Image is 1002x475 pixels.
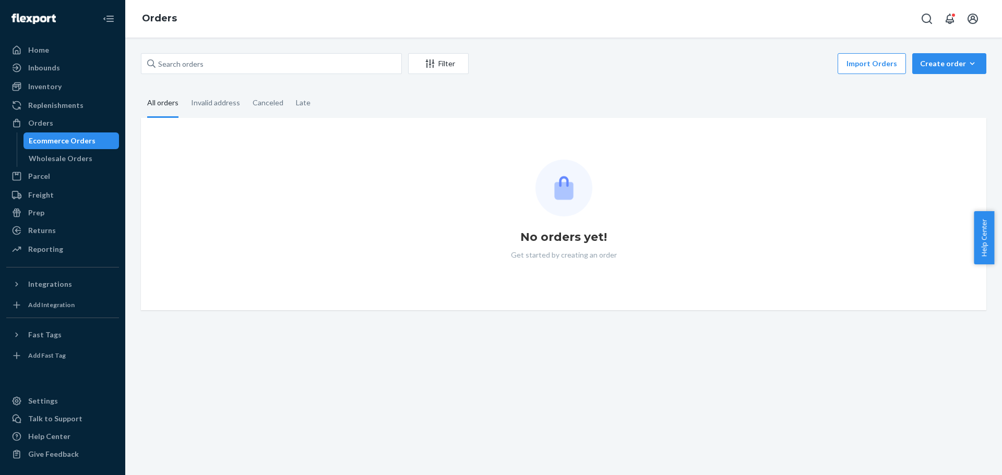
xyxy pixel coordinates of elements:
[134,4,185,34] ol: breadcrumbs
[6,168,119,185] a: Parcel
[28,330,62,340] div: Fast Tags
[6,326,119,343] button: Fast Tags
[6,347,119,364] a: Add Fast Tag
[28,45,49,55] div: Home
[28,279,72,289] div: Integrations
[6,204,119,221] a: Prep
[28,208,44,218] div: Prep
[28,300,75,309] div: Add Integration
[28,225,56,236] div: Returns
[29,136,96,146] div: Ecommerce Orders
[28,118,53,128] div: Orders
[962,8,983,29] button: Open account menu
[147,89,178,118] div: All orders
[6,42,119,58] a: Home
[6,241,119,258] a: Reporting
[6,187,119,203] a: Freight
[191,89,240,116] div: Invalid address
[6,222,119,239] a: Returns
[28,449,79,459] div: Give Feedback
[6,297,119,313] a: Add Integration
[28,63,60,73] div: Inbounds
[912,53,986,74] button: Create order
[6,393,119,409] a: Settings
[296,89,311,116] div: Late
[6,59,119,76] a: Inbounds
[28,351,66,360] div: Add Fast Tag
[511,250,617,260] p: Get started by creating an order
[28,190,54,200] div: Freight
[28,81,62,92] div: Inventory
[98,8,119,29] button: Close Navigation
[28,100,83,111] div: Replenishments
[28,396,58,406] div: Settings
[6,97,119,114] a: Replenishments
[920,58,979,69] div: Create order
[6,410,119,427] button: Talk to Support
[253,89,283,116] div: Canceled
[6,78,119,95] a: Inventory
[838,53,906,74] button: Import Orders
[28,171,50,181] div: Parcel
[535,160,592,216] img: Empty list
[23,150,120,167] a: Wholesale Orders
[409,58,468,69] div: Filter
[939,8,960,29] button: Open notifications
[6,446,119,462] button: Give Feedback
[23,132,120,149] a: Ecommerce Orders
[28,413,82,424] div: Talk to Support
[28,431,70,442] div: Help Center
[6,276,119,293] button: Integrations
[141,53,402,74] input: Search orders
[520,229,607,246] h1: No orders yet!
[21,7,58,17] span: Support
[11,14,56,24] img: Flexport logo
[29,153,92,164] div: Wholesale Orders
[6,428,119,445] a: Help Center
[408,53,469,74] button: Filter
[142,13,177,24] a: Orders
[916,8,937,29] button: Open Search Box
[974,211,994,264] button: Help Center
[6,115,119,131] a: Orders
[28,244,63,254] div: Reporting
